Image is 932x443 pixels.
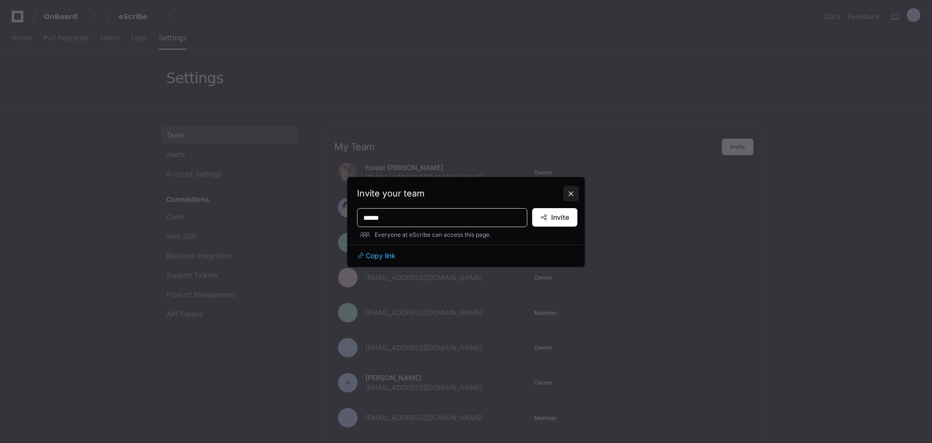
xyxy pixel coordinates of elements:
[357,251,395,261] button: Copy link
[366,251,395,261] span: Copy link
[357,188,425,198] span: Invite your team
[375,231,491,239] span: Everyone at eScribe can access this page.
[551,213,569,222] span: Invite
[532,208,577,227] button: Invite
